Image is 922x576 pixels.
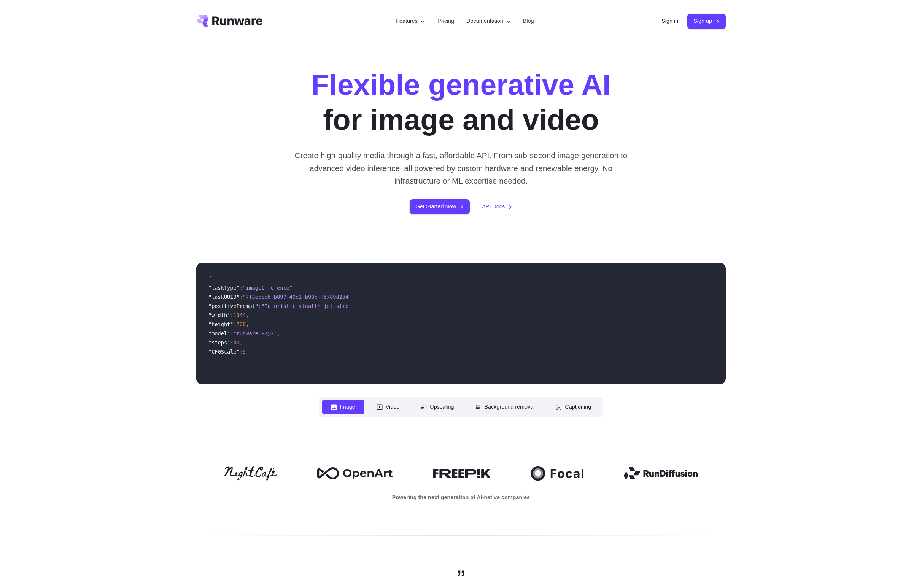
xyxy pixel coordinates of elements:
[437,17,454,25] a: Pricing
[312,67,611,137] h1: for image and video
[208,303,258,309] span: "positivePrompt"
[230,340,233,346] span: :
[482,202,512,211] a: API Docs
[243,349,246,355] span: 5
[208,340,230,346] span: "steps"
[230,330,233,336] span: :
[208,330,230,336] span: "model"
[261,303,545,309] span: "Futuristic stealth jet streaking through a neon-lit cityscape with glowing purple exhaust"
[466,17,511,25] label: Documentation
[246,321,249,327] span: ,
[547,400,600,414] button: Captioning
[233,330,277,336] span: "runware:97@2"
[258,303,261,309] span: :
[367,400,409,414] button: Video
[208,276,211,282] span: {
[233,340,239,346] span: 40
[243,294,361,300] span: "7f3ebcb6-b897-49e1-b98c-f5789d2d40d7"
[292,149,631,187] p: Create high-quality media through a fast, affordable API. From sub-second image generation to adv...
[208,349,240,355] span: "CFGScale"
[208,285,240,291] span: "taskType"
[237,321,246,327] span: 768
[292,285,296,291] span: ,
[466,400,544,414] button: Background removal
[246,312,249,318] span: ,
[410,199,470,214] a: Get Started Now
[687,14,726,29] a: Sign up
[196,15,262,27] a: Go to /
[240,340,243,346] span: ,
[240,349,243,355] span: :
[240,285,243,291] span: :
[208,321,233,327] span: "height"
[243,285,292,291] span: "imageInference"
[322,400,364,414] button: Image
[412,400,463,414] button: Upscaling
[208,358,211,364] span: }
[208,312,230,318] span: "width"
[196,493,726,502] p: Powering the next generation of AI-native companies
[661,17,678,25] a: Sign in
[233,312,246,318] span: 1344
[230,312,233,318] span: :
[208,294,240,300] span: "taskUUID"
[396,17,425,25] label: Features
[277,330,280,336] span: ,
[312,68,611,101] strong: Flexible generative AI
[240,294,243,300] span: :
[523,17,534,25] a: Blog
[233,321,236,327] span: :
